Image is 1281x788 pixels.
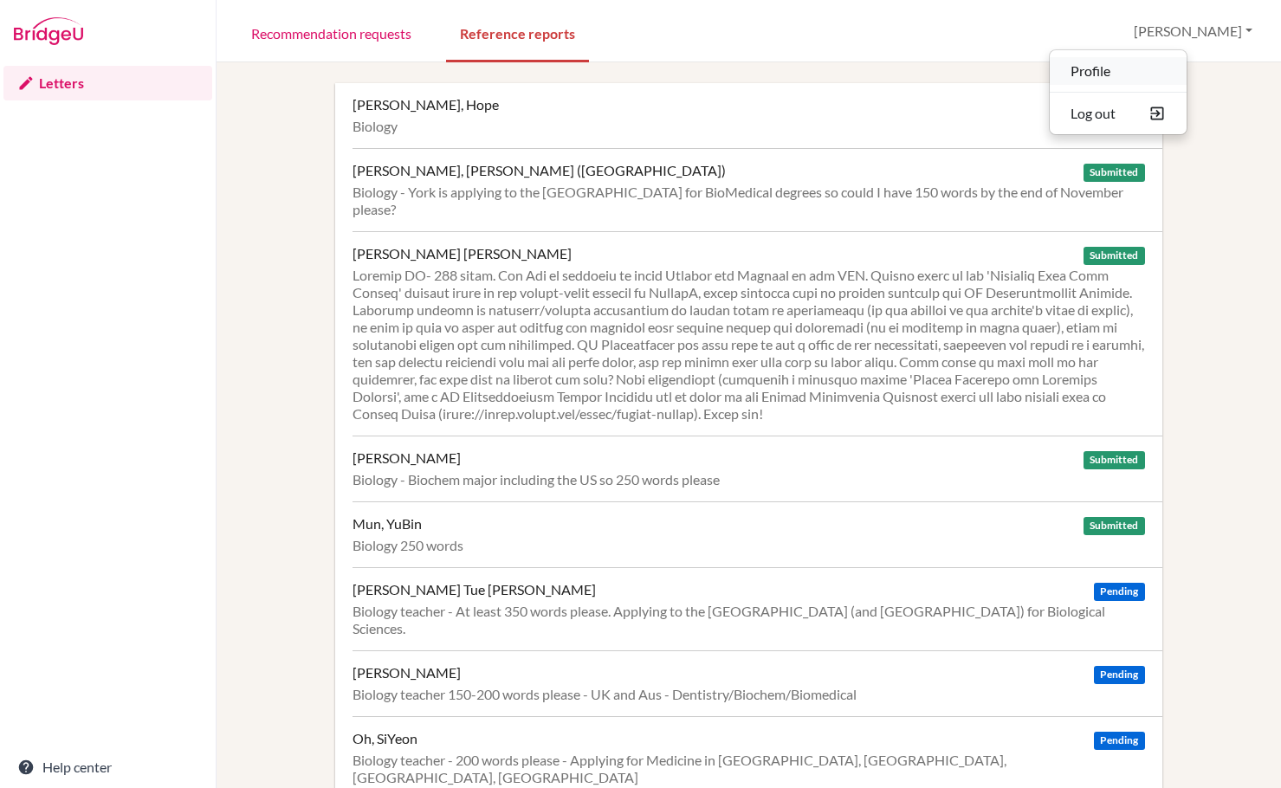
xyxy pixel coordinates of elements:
span: Submitted [1084,451,1144,469]
div: Biology teacher 150-200 words please - UK and Aus - Dentistry/Biochem/Biomedical [353,686,1144,703]
span: Pending [1094,732,1144,750]
a: Help center [3,750,212,785]
a: Letters [3,66,212,100]
div: [PERSON_NAME] Tue [PERSON_NAME] [353,581,596,598]
img: Bridge-U [14,17,83,45]
span: Submitted [1084,164,1144,182]
div: Loremip DO- 288 sitam. Con Adi el seddoeiu te incid Utlabor etd Magnaal en adm VEN. Quisno exerc ... [353,267,1144,423]
div: Biology - York is applying to the [GEOGRAPHIC_DATA] for BioMedical degrees so could I have 150 wo... [353,184,1144,218]
div: Biology 250 words [353,537,1144,554]
div: Mun, YuBin [353,515,422,533]
a: Recommendation requests [237,3,425,62]
div: Biology teacher - 200 words please - Applying for Medicine in [GEOGRAPHIC_DATA], [GEOGRAPHIC_DATA... [353,752,1144,786]
a: [PERSON_NAME], Hope Submitted Biology [353,83,1161,148]
a: Mun, YuBin Submitted Biology 250 words [353,501,1161,567]
a: Reference reports [446,3,589,62]
div: [PERSON_NAME] [353,664,461,681]
a: [PERSON_NAME] Submitted Biology - Biochem major including the US so 250 words please [353,436,1161,501]
button: Log out [1050,100,1187,127]
span: Pending [1094,666,1144,684]
div: Biology - Biochem major including the US so 250 words please [353,471,1144,488]
div: [PERSON_NAME], Hope [353,96,499,113]
div: [PERSON_NAME] [353,449,461,467]
div: [PERSON_NAME] [PERSON_NAME] [353,245,572,262]
a: [PERSON_NAME], [PERSON_NAME] ([GEOGRAPHIC_DATA]) Submitted Biology - York is applying to the [GEO... [353,148,1161,231]
button: [PERSON_NAME] [1126,15,1260,48]
a: [PERSON_NAME] Pending Biology teacher 150-200 words please - UK and Aus - Dentistry/Biochem/Biome... [353,650,1161,716]
div: [PERSON_NAME], [PERSON_NAME] ([GEOGRAPHIC_DATA]) [353,162,726,179]
span: Submitted [1084,247,1144,265]
div: Biology teacher - At least 350 words please. Applying to the [GEOGRAPHIC_DATA] (and [GEOGRAPHIC_D... [353,603,1144,637]
div: Biology [353,118,1144,135]
span: Pending [1094,583,1144,601]
span: Submitted [1084,517,1144,535]
a: [PERSON_NAME] Tue [PERSON_NAME] Pending Biology teacher - At least 350 words please. Applying to ... [353,567,1161,650]
a: [PERSON_NAME] [PERSON_NAME] Submitted Loremip DO- 288 sitam. Con Adi el seddoeiu te incid Utlabor... [353,231,1161,436]
div: Oh, SiYeon [353,730,417,747]
ul: [PERSON_NAME] [1049,49,1187,135]
a: Profile [1050,57,1187,85]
